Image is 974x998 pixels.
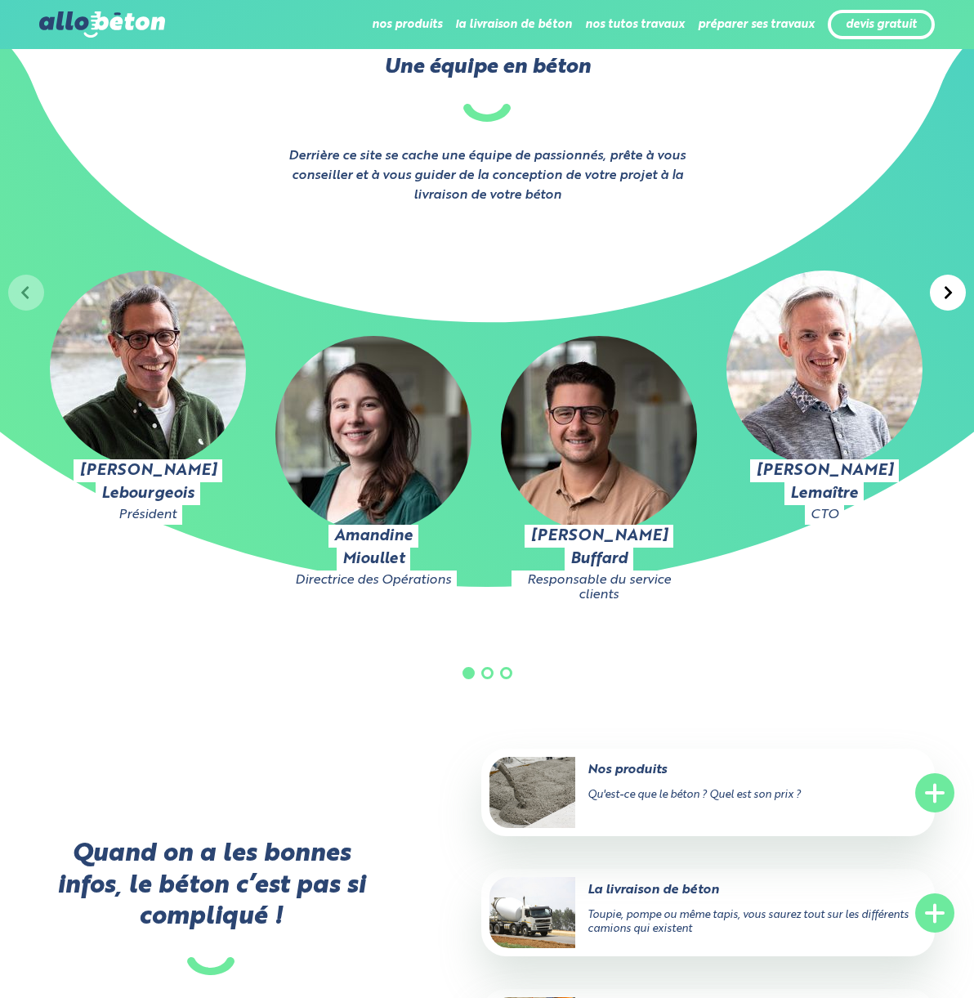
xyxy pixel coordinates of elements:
[756,459,893,482] h4: [PERSON_NAME]
[39,11,165,38] img: allobéton
[372,5,442,44] li: nos produits
[588,910,909,934] span: Toupie, pompe ou même tapis, vous saurez tout sur les différents camions qui existent
[295,571,451,590] div: Directrice des Opérations
[501,336,697,532] img: Pierre-Alexandre Buffard
[334,525,413,548] h4: Amandine
[570,548,628,571] h4: Buffard
[726,271,923,467] img: Julien Lemaître
[588,790,801,800] span: Qu'est-ce que le béton ? Quel est son prix ?
[489,761,861,779] p: Nos produits
[489,881,861,899] p: La livraison de béton
[811,505,838,525] div: CTO
[50,271,246,467] img: Julien Lebourgeois
[39,839,384,975] p: Quand on a les bonnes infos, le béton c’est pas si compliqué !
[342,548,404,571] h4: Mioullet
[489,877,575,948] img: La livraison de béton
[698,5,815,44] li: préparer ses travaux
[101,482,194,505] h4: Lebourgeois
[517,571,681,606] div: Responsable du service clients
[530,525,668,548] h4: [PERSON_NAME]
[118,505,176,525] div: Président
[275,336,471,532] img: Amandine Mioullet
[455,5,572,44] li: la livraison de béton
[790,482,858,505] h4: Lemaître
[846,18,917,32] a: devis gratuit
[585,5,685,44] li: nos tutos travaux
[79,459,217,482] h4: [PERSON_NAME]
[489,757,575,828] img: Nos produits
